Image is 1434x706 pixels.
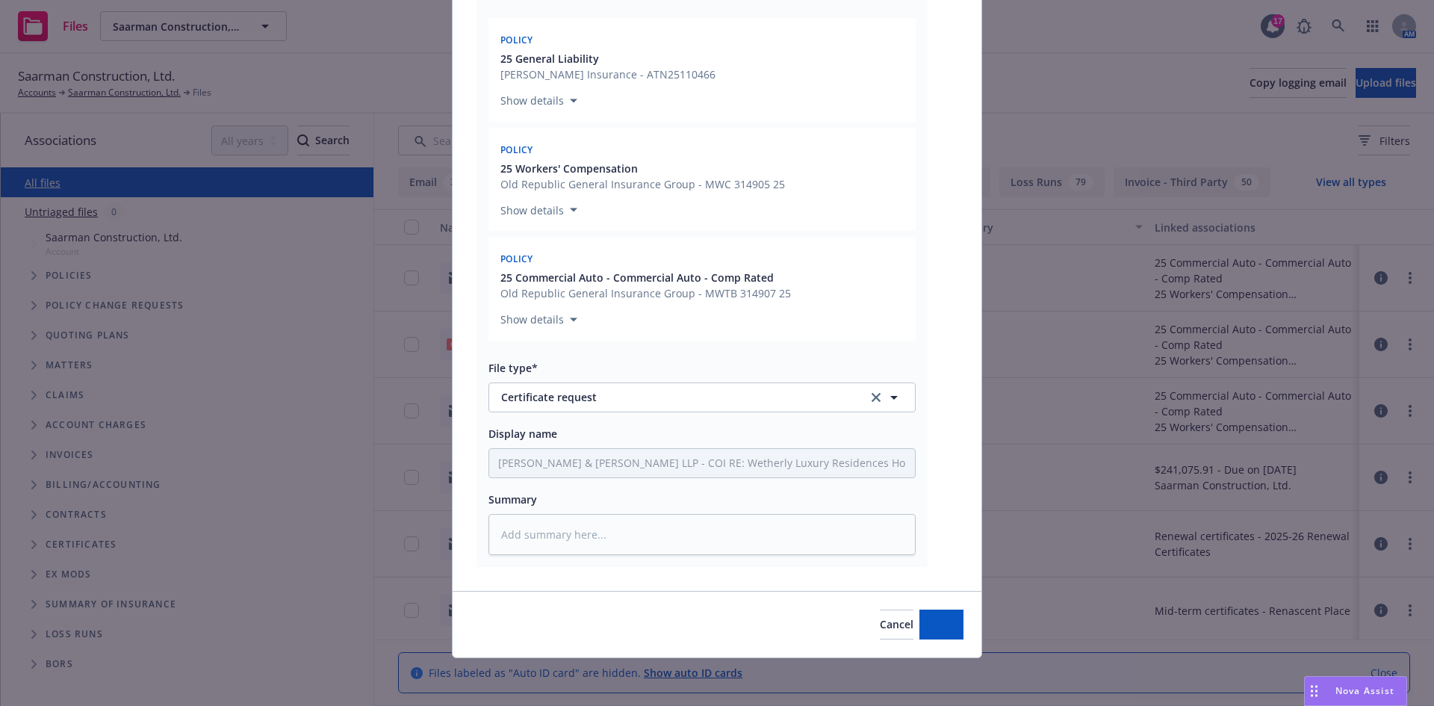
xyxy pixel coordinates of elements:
[500,161,638,176] span: 25 Workers' Compensation
[500,270,791,285] button: 25 Commercial Auto - Commercial Auto - Comp Rated
[500,161,785,176] button: 25 Workers' Compensation
[500,285,791,301] span: Old Republic General Insurance Group - MWTB 314907 25
[488,361,538,375] span: File type*
[880,617,913,631] span: Cancel
[500,51,599,66] span: 25 General Liability
[494,92,583,110] button: Show details
[489,449,915,477] input: Add display name here...
[500,270,774,285] span: 25 Commercial Auto - Commercial Auto - Comp Rated
[500,143,533,156] span: Policy
[500,66,716,82] span: [PERSON_NAME] Insurance - ATN25110466
[1304,676,1407,706] button: Nova Assist
[867,388,885,406] a: clear selection
[494,201,583,219] button: Show details
[500,253,533,265] span: Policy
[500,176,785,192] span: Old Republic General Insurance Group - MWC 314905 25
[501,389,847,405] span: Certificate request
[488,492,537,507] span: Summary
[1335,684,1394,697] span: Nova Assist
[500,51,716,66] button: 25 General Liability
[494,311,583,329] button: Show details
[880,610,913,640] button: Cancel
[919,610,963,640] button: Add files
[488,383,916,412] button: Certificate requestclear selection
[500,34,533,46] span: Policy
[1305,677,1323,705] div: Drag to move
[919,617,963,631] span: Add files
[488,427,557,441] span: Display name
